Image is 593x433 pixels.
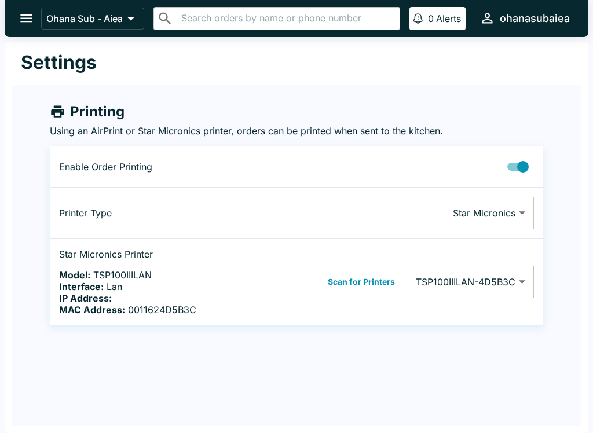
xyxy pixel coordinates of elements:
div: TSP100IIILAN-4D5B3C [408,266,534,298]
h1: Settings [21,51,97,74]
p: TSP100IIILAN [59,269,236,281]
p: 0 [428,13,434,24]
p: 0011624D5B3C [59,304,236,315]
p: Ohana Sub - Aiea [46,13,123,24]
b: IP Address: [59,292,112,304]
div: Star Micronics [445,197,534,229]
p: Enable Order Printing [59,161,236,173]
button: ohanasubaiea [475,6,574,31]
p: Alerts [436,13,461,24]
button: Scan for Printers [324,273,398,291]
button: Ohana Sub - Aiea [41,8,144,30]
p: Printer Type [59,207,236,219]
p: Using an AirPrint or Star Micronics printer, orders can be printed when sent to the kitchen. [50,125,543,137]
h4: Printing [70,103,125,120]
b: MAC Address: [59,304,125,315]
b: Model: [59,269,90,281]
b: Interface: [59,281,104,292]
div: Available Printers [408,266,534,298]
button: open drawer [12,3,41,33]
p: Lan [59,281,236,292]
div: ohanasubaiea [500,12,570,25]
input: Search orders by name or phone number [178,10,395,27]
p: Star Micronics Printer [59,248,236,260]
